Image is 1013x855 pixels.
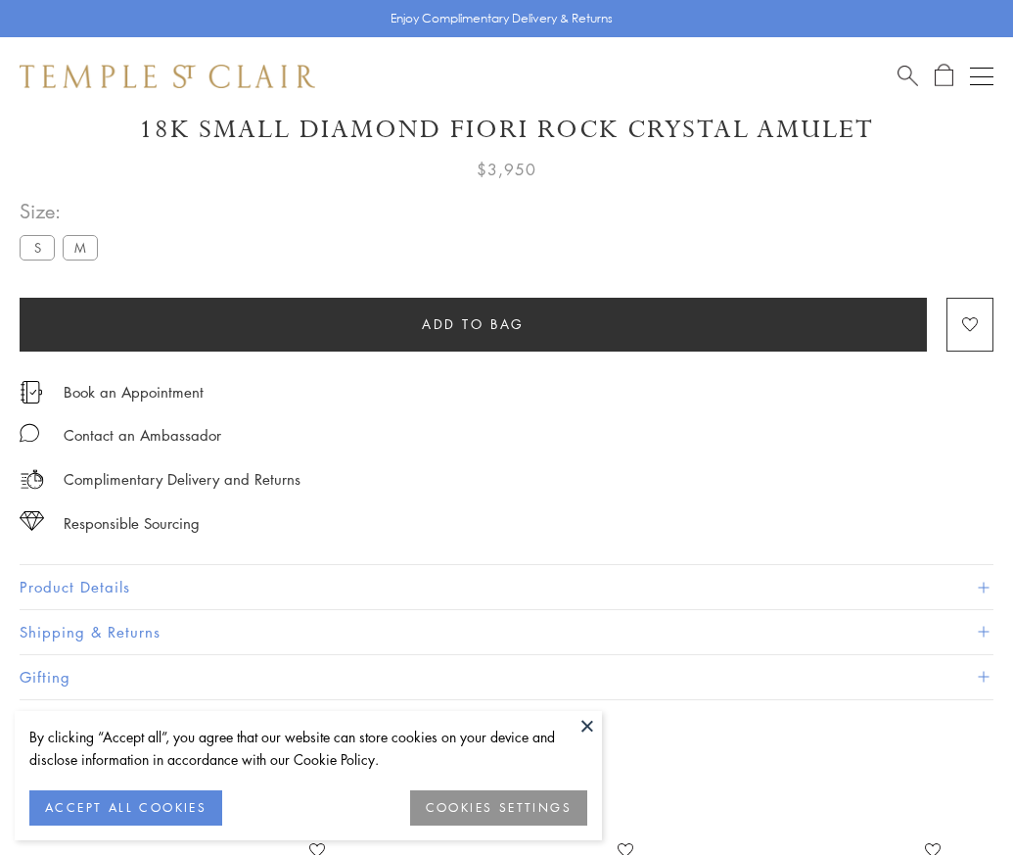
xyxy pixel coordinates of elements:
img: icon_appointment.svg [20,381,43,404]
div: By clicking “Accept all”, you agree that our website can store cookies on your device and disclos... [29,726,587,771]
label: S [20,235,55,260]
button: Shipping & Returns [20,610,993,654]
button: Open navigation [970,65,993,88]
img: icon_sourcing.svg [20,511,44,531]
span: Add to bag [422,313,525,335]
a: Search [898,64,918,88]
p: Complimentary Delivery and Returns [64,467,300,492]
p: Enjoy Complimentary Delivery & Returns [391,9,613,28]
span: $3,950 [477,157,536,182]
img: Temple St. Clair [20,65,315,88]
button: Gifting [20,655,993,699]
a: Book an Appointment [64,381,204,403]
button: COOKIES SETTINGS [410,790,587,826]
label: M [63,235,98,260]
img: MessageIcon-01_2.svg [20,423,39,443]
h1: 18K Small Diamond Fiori Rock Crystal Amulet [20,113,993,147]
div: Contact an Ambassador [64,423,221,448]
span: Size: [20,195,106,227]
a: Open Shopping Bag [935,64,953,88]
button: Add to bag [20,298,927,352]
div: Responsible Sourcing [64,511,200,536]
button: Product Details [20,565,993,609]
button: ACCEPT ALL COOKIES [29,790,222,826]
img: icon_delivery.svg [20,467,44,492]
